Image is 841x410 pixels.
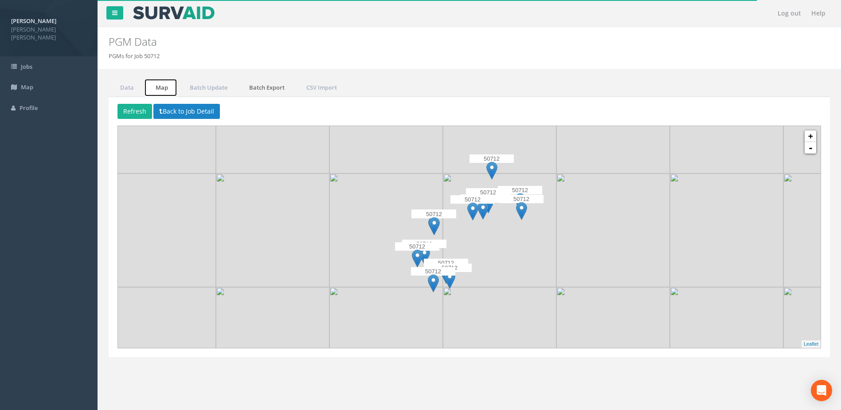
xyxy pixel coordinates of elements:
[395,242,439,269] div: ID: A3S22 Lat: 52.57356539482849 Lon: -2.0227280099072806
[412,210,456,237] div: ID: A3S24 Lat: 52.574511672166814 Lon: -2.0219242138764577
[805,130,816,142] a: +
[102,173,216,287] img: 21476@2x
[429,217,440,235] img: marker-icon.png
[144,79,177,97] a: Map
[428,274,439,292] img: marker-icon.png
[395,242,439,251] p: 50712
[443,173,556,287] img: 21476@2x
[109,36,708,47] h2: PGM Data
[329,287,443,401] img: 21477@2x
[109,52,160,60] li: PGMs for Job 50712
[21,63,32,71] span: Jobs
[178,79,237,97] a: Batch Update
[443,287,556,401] img: 21477@2x
[461,194,505,221] div: ID: A3S28 Lat: 52.57497278606237 Lon: -2.019544675319504
[461,194,505,203] p: 50712
[238,79,294,97] a: Batch Export
[499,195,544,221] div: ID: A4S21 Lat: 52.57495268389211 Lon: -2.0176899547149447
[11,25,86,42] span: [PERSON_NAME] [PERSON_NAME]
[469,154,514,163] p: 50712
[117,104,152,119] button: Refresh
[20,104,38,112] span: Profile
[411,267,455,294] div: ID: A3S21 Lat: 52.57283374276764 Lon: -2.02196389938822
[411,209,456,218] p: 50712
[556,287,670,401] img: 21477@2x
[805,142,816,154] a: -
[498,186,542,213] div: ID: A4S20 Lat: 52.575218358170986 Lon: -2.0177600065546697
[21,83,33,91] span: Map
[556,173,670,287] img: 21476@2x
[427,264,472,290] div: ID: A3S20 Lat: 52.57293523433745 Lon: -2.0211533143043767
[427,264,472,272] p: 50712
[515,193,526,211] img: marker-icon.png
[11,15,86,42] a: [PERSON_NAME] [PERSON_NAME] [PERSON_NAME]
[811,380,832,401] div: Open Intercom Messenger
[450,195,495,222] div: ID: A3S27 Lat: 52.57494164933547 Lon: -2.0200518061978427
[412,249,423,268] img: marker-icon.png
[102,287,216,401] img: 21477@2x
[412,210,456,219] p: 50712
[498,186,542,195] p: 50712
[450,195,495,204] p: 50712
[216,173,329,287] img: 21476@2x
[402,240,446,266] div: ID: A3S23 Lat: 52.57363801596596 Lon: -2.0223941912047447
[469,154,514,181] div: ID: A4S22 Lat: 52.57613819734485 Lon: -2.01911579268274
[670,287,783,401] img: 21477@2x
[467,202,478,221] img: marker-icon.png
[402,240,446,248] p: 50712
[153,104,220,119] button: Back to Job Detail
[486,162,497,180] img: marker-icon.png
[424,259,468,268] p: 50712
[295,79,346,97] a: CSV Import
[424,259,468,285] div: ID: A3S26 Lat: 52.57307881206194 Lon: -2.02134368280503
[109,79,143,97] a: Data
[466,188,510,197] p: 50712
[216,287,329,401] img: 21477@2x
[670,173,783,287] img: 21476@2x
[804,341,818,347] a: Leaflet
[499,195,544,204] p: 50712
[11,17,56,25] strong: [PERSON_NAME]
[329,173,443,287] img: 21476@2x
[466,188,510,215] div: ID: A3S29 Lat: 52.57515318219932 Lon: -2.019288844123033
[411,209,456,236] div: ID: A3S25 Lat: 52.57452 Lon: -2.02193
[516,202,527,220] img: marker-icon.png
[411,267,455,276] p: 50712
